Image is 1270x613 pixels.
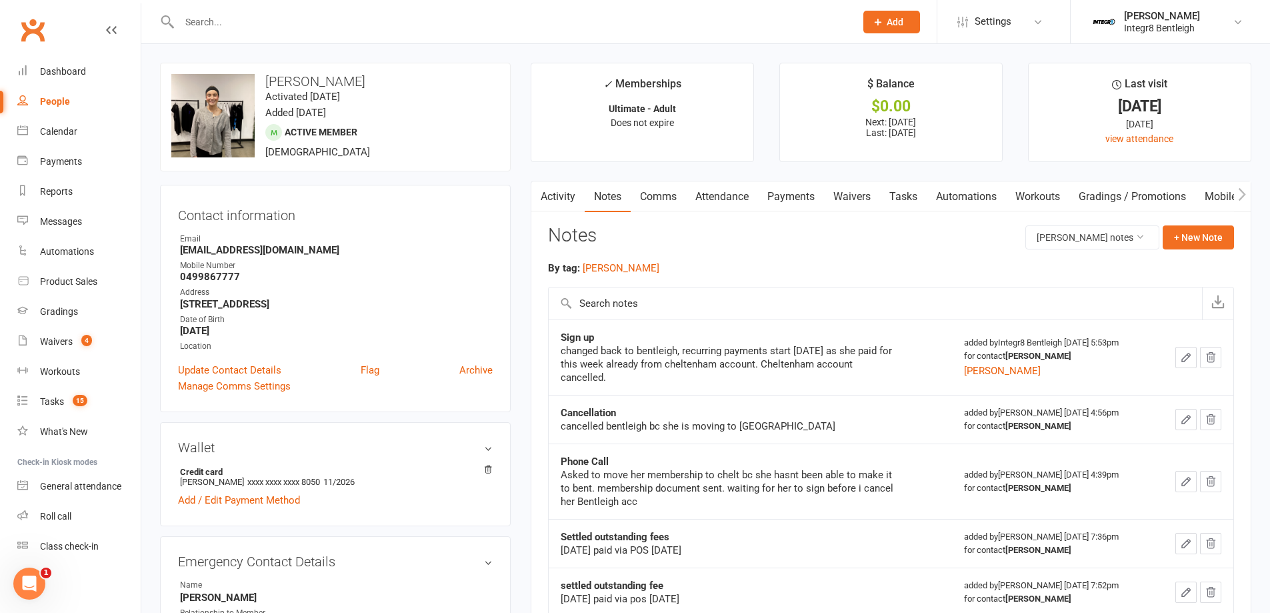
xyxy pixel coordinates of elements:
[178,554,493,569] h3: Emergency Contact Details
[17,502,141,532] a: Roll call
[40,336,73,347] div: Waivers
[180,592,493,604] strong: [PERSON_NAME]
[178,203,493,223] h3: Contact information
[17,147,141,177] a: Payments
[585,181,631,212] a: Notes
[171,74,499,89] h3: [PERSON_NAME]
[180,286,493,299] div: Address
[1195,181,1267,212] a: Mobile App
[561,407,616,419] strong: Cancellation
[1041,99,1239,113] div: [DATE]
[40,396,64,407] div: Tasks
[792,117,990,138] p: Next: [DATE] Last: [DATE]
[265,107,326,119] time: Added [DATE]
[17,472,141,502] a: General attendance kiosk mode
[927,181,1006,212] a: Automations
[40,126,77,137] div: Calendar
[1124,22,1200,34] div: Integr8 Bentleigh
[180,579,290,592] div: Name
[1025,225,1159,249] button: [PERSON_NAME] notes
[17,357,141,387] a: Workouts
[964,420,1142,433] div: for contact
[548,262,580,274] strong: By tag:
[40,216,82,227] div: Messages
[561,420,894,433] div: cancelled bentleigh bc she is moving to [GEOGRAPHIC_DATA]
[603,75,681,100] div: Memberships
[686,181,758,212] a: Attendance
[561,456,609,468] strong: Phone Call
[1006,181,1069,212] a: Workouts
[792,99,990,113] div: $0.00
[1005,545,1071,555] strong: [PERSON_NAME]
[41,568,51,578] span: 1
[964,482,1142,495] div: for contact
[561,544,894,557] div: [DATE] paid via POS [DATE]
[16,13,49,47] a: Clubworx
[561,344,894,384] div: changed back to bentleigh, recurring payments start [DATE] as she paid for this week already from...
[561,332,594,344] strong: Sign up
[867,75,915,99] div: $ Balance
[964,406,1142,433] div: added by [PERSON_NAME] [DATE] 4:56pm
[17,57,141,87] a: Dashboard
[40,96,70,107] div: People
[964,530,1142,557] div: added by [PERSON_NAME] [DATE] 7:36pm
[285,127,357,137] span: Active member
[583,260,659,276] button: [PERSON_NAME]
[178,378,291,394] a: Manage Comms Settings
[17,267,141,297] a: Product Sales
[40,186,73,197] div: Reports
[81,335,92,346] span: 4
[178,492,300,508] a: Add / Edit Payment Method
[631,181,686,212] a: Comms
[1005,351,1071,361] strong: [PERSON_NAME]
[40,276,97,287] div: Product Sales
[175,13,846,31] input: Search...
[964,363,1041,379] button: [PERSON_NAME]
[180,233,493,245] div: Email
[17,207,141,237] a: Messages
[561,531,669,543] strong: Settled outstanding fees
[1105,133,1173,144] a: view attendance
[880,181,927,212] a: Tasks
[17,387,141,417] a: Tasks 15
[1163,225,1234,249] button: + New Note
[17,297,141,327] a: Gradings
[17,417,141,447] a: What's New
[361,362,379,378] a: Flag
[561,468,894,508] div: Asked to move her membership to chelt bc she hasnt been able to make it to bent. membership docum...
[13,568,45,600] iframe: Intercom live chat
[17,117,141,147] a: Calendar
[561,592,894,606] div: [DATE] paid via pos [DATE]
[40,426,88,437] div: What's New
[17,177,141,207] a: Reports
[40,66,86,77] div: Dashboard
[1091,9,1117,35] img: thumb_image1744022220.png
[964,336,1142,379] div: added by Integr8 Bentleigh [DATE] 5:53pm
[40,306,78,317] div: Gradings
[40,511,71,522] div: Roll call
[180,271,493,283] strong: 0499867777
[975,7,1011,37] span: Settings
[40,541,99,552] div: Class check-in
[1005,421,1071,431] strong: [PERSON_NAME]
[459,362,493,378] a: Archive
[964,350,1142,363] div: for contact
[178,465,493,489] li: [PERSON_NAME]
[180,340,493,353] div: Location
[180,314,493,326] div: Date of Birth
[611,117,674,128] span: Does not expire
[964,579,1142,606] div: added by [PERSON_NAME] [DATE] 7:52pm
[178,362,281,378] a: Update Contact Details
[863,11,920,33] button: Add
[1112,75,1167,99] div: Last visit
[40,366,80,377] div: Workouts
[964,468,1142,495] div: added by [PERSON_NAME] [DATE] 4:39pm
[180,298,493,310] strong: [STREET_ADDRESS]
[40,246,94,257] div: Automations
[17,87,141,117] a: People
[17,532,141,562] a: Class kiosk mode
[17,237,141,267] a: Automations
[73,395,87,406] span: 15
[1005,594,1071,604] strong: [PERSON_NAME]
[17,327,141,357] a: Waivers 4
